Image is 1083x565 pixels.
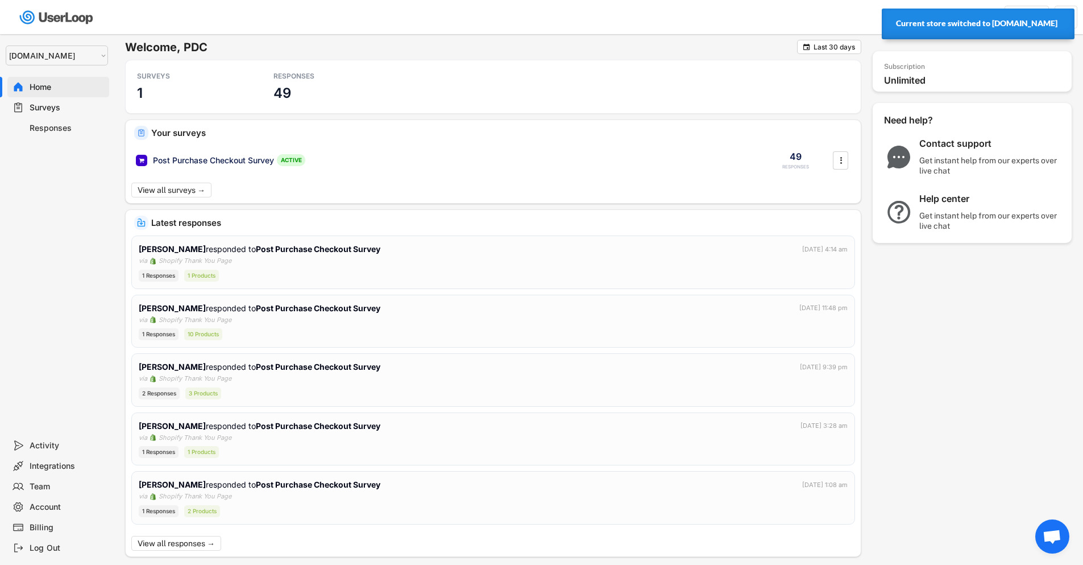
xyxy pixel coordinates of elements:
div: Surveys [30,102,105,113]
div: RESPONSES [782,164,809,170]
div: Shopify Thank You Page [159,256,231,266]
div: responded to [139,479,383,490]
strong: Post Purchase Checkout Survey [256,421,380,431]
strong: Post Purchase Checkout Survey [256,303,380,313]
div: Need help? [884,114,964,126]
strong: Current store switched to [DOMAIN_NAME] [896,19,1057,28]
div: Shopify Thank You Page [159,374,231,383]
div: 2 Responses [139,387,180,399]
div: via [139,256,147,266]
h3: 49 [273,84,291,102]
div: 49 [790,150,802,163]
div: Activity [30,440,105,451]
div: 1 Responses [139,505,179,517]
div: ACTIVE [277,154,305,166]
div: 1 Products [184,270,219,282]
div: responded to [139,243,383,255]
div: Home [30,82,105,93]
img: QuestionMarkInverseMajor.svg [884,201,914,224]
h6: Welcome, PDC [125,40,797,55]
strong: [PERSON_NAME] [139,480,206,489]
img: 1156660_ecommerce_logo_shopify_icon%20%281%29.png [150,258,156,265]
button: View all surveys → [131,183,211,197]
div: 1 Responses [139,328,179,340]
div: [DATE] 4:14 am [802,245,848,254]
text:  [840,154,842,166]
div: [DATE] 3:28 am [800,421,848,431]
text:  [803,43,810,51]
div: Log Out [30,543,105,554]
strong: [PERSON_NAME] [139,244,206,254]
img: userloop-logo-01.svg [17,6,97,29]
div: via [139,374,147,383]
div: 3 Products [185,387,221,399]
div: Shopify Thank You Page [159,315,231,325]
div: Contact support [919,138,1061,150]
div: Your surveys [151,129,852,137]
img: 1156660_ecommerce_logo_shopify_icon%20%281%29.png [150,434,156,441]
div: 1 Responses [139,446,179,458]
img: 1156660_ecommerce_logo_shopify_icon%20%281%29.png [150,376,156,382]
div: [DATE] 9:39 pm [800,362,848,372]
button:  [802,43,811,51]
div: [DATE] 1:08 am [802,480,848,490]
div: [DATE] 11:48 pm [799,303,848,313]
div: via [139,492,147,501]
div: Post Purchase Checkout Survey [153,155,274,166]
div: Shopify Thank You Page [159,492,231,501]
img: ChatMajor.svg [884,146,914,168]
strong: [PERSON_NAME] [139,362,206,372]
div: via [139,433,147,443]
div: responded to [139,302,383,314]
img: 1156660_ecommerce_logo_shopify_icon%20%281%29.png [150,316,156,323]
div: Account [30,502,105,513]
strong: Post Purchase Checkout Survey [256,244,380,254]
div: Help center [919,193,1061,205]
div: Team [30,481,105,492]
img: IncomingMajor.svg [137,218,146,227]
div: responded to [139,361,383,373]
div: SURVEYS [137,72,239,81]
div: 2 Products [184,505,220,517]
div: via [139,315,147,325]
div: Unlimited [884,75,1066,86]
strong: [PERSON_NAME] [139,421,206,431]
div: Latest responses [151,218,852,227]
div: Get instant help from our experts over live chat [919,155,1061,176]
div: 1 Responses [139,270,179,282]
h3: 1 [137,84,143,102]
div: 1 Products [184,446,219,458]
strong: [PERSON_NAME] [139,303,206,313]
div: Subscription [884,63,925,72]
strong: Post Purchase Checkout Survey [256,362,380,372]
div: responded to [139,420,383,432]
div: 10 Products [184,328,222,340]
div: Responses [30,123,105,134]
strong: Post Purchase Checkout Survey [256,480,380,489]
button: View all responses → [131,536,221,551]
div: Billing [30,522,105,533]
div: Open chat [1035,519,1069,554]
button:  [835,152,847,169]
div: RESPONSES [273,72,376,81]
img: 1156660_ecommerce_logo_shopify_icon%20%281%29.png [150,493,156,500]
div: Get instant help from our experts over live chat [919,211,1061,231]
div: Shopify Thank You Page [159,433,231,443]
div: Integrations [30,461,105,472]
div: Last 30 days [814,44,855,51]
